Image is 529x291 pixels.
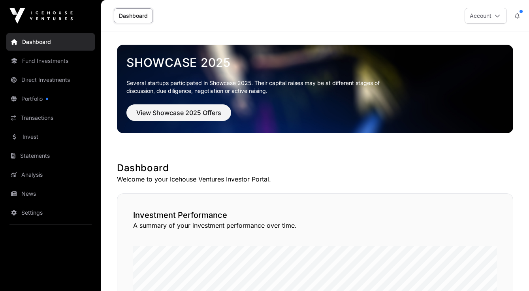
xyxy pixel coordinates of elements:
img: Icehouse Ventures Logo [9,8,73,24]
span: View Showcase 2025 Offers [136,108,221,117]
a: View Showcase 2025 Offers [126,112,231,120]
p: Several startups participated in Showcase 2025. Their capital raises may be at different stages o... [126,79,392,95]
img: Showcase 2025 [117,45,513,133]
a: Invest [6,128,95,145]
h1: Dashboard [117,162,513,174]
a: Portfolio [6,90,95,108]
button: View Showcase 2025 Offers [126,104,231,121]
a: Settings [6,204,95,221]
a: Showcase 2025 [126,55,504,70]
h2: Investment Performance [133,210,497,221]
a: Analysis [6,166,95,183]
a: News [6,185,95,202]
p: A summary of your investment performance over time. [133,221,497,230]
a: Statements [6,147,95,164]
button: Account [465,8,507,24]
a: Dashboard [6,33,95,51]
a: Direct Investments [6,71,95,89]
a: Transactions [6,109,95,127]
a: Fund Investments [6,52,95,70]
a: Dashboard [114,8,153,23]
p: Welcome to your Icehouse Ventures Investor Portal. [117,174,513,184]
